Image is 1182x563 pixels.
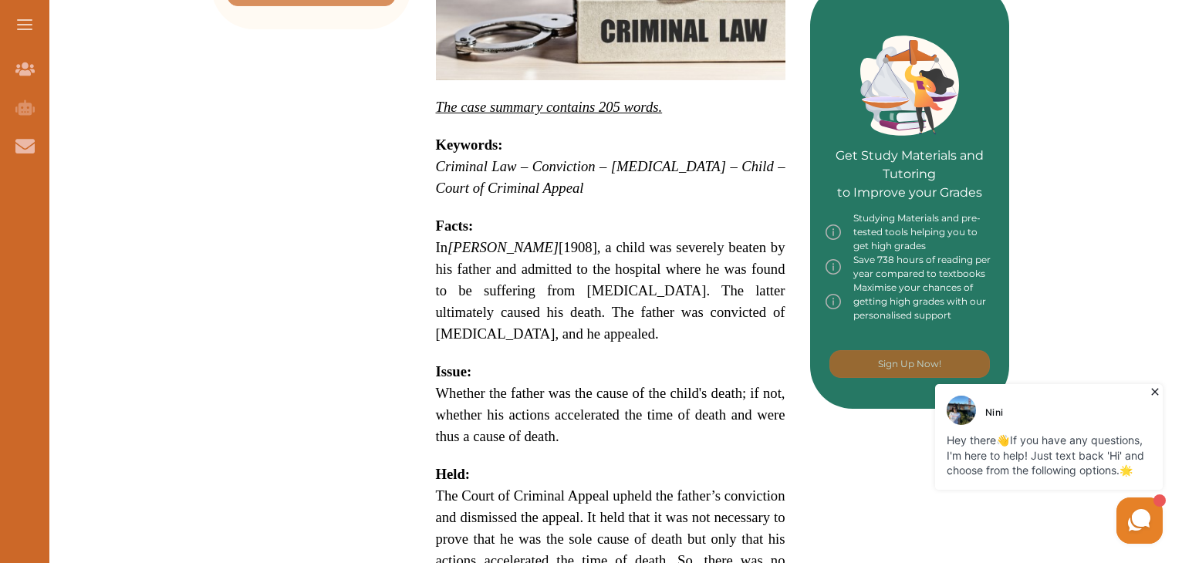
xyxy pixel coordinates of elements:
p: Get Study Materials and Tutoring to Improve your Grades [826,103,995,202]
div: Save 738 hours of reading per year compared to textbooks [826,253,995,281]
div: Maximise your chances of getting high grades with our personalised support [826,281,995,322]
img: Green card image [860,35,959,136]
strong: Facts: [436,217,474,234]
img: info-img [826,281,841,322]
iframe: HelpCrunch [812,380,1167,548]
img: info-img [826,253,841,281]
strong: Held: [436,466,471,482]
em: [PERSON_NAME] [447,239,559,255]
img: info-img [826,211,841,253]
p: Sign Up Now! [878,357,941,371]
div: Studying Materials and pre-tested tools helping you to get high grades [826,211,995,253]
button: [object Object] [829,350,990,378]
span: In [1908], a child was severely beaten by his father and admitted to the hospital where he was fo... [436,239,785,342]
em: Criminal Law – Conviction – [MEDICAL_DATA] – Child – Court of Criminal Appeal [436,158,785,196]
em: The case summary contains 205 words. [436,99,663,115]
strong: Keywords: [436,137,503,153]
strong: Issue: [436,363,472,379]
span: Whether the father was the cause of the child's death; if not, whether his actions accelerated th... [436,385,785,444]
